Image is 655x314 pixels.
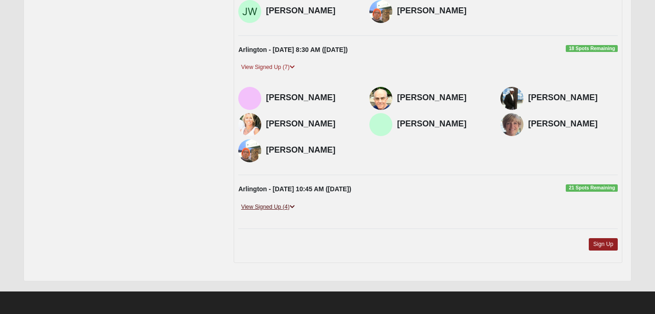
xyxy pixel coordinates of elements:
[238,113,261,136] img: Kathy Buffkin
[566,184,618,192] span: 21 Spots Remaining
[238,185,351,193] strong: Arlington - [DATE] 10:45 AM ([DATE])
[266,6,356,16] h4: [PERSON_NAME]
[397,93,487,103] h4: [PERSON_NAME]
[238,63,297,72] a: View Signed Up (7)
[238,202,297,212] a: View Signed Up (4)
[266,145,356,155] h4: [PERSON_NAME]
[238,87,261,110] img: Beth Wiggins
[369,87,392,110] img: Danny Adams
[528,119,618,129] h4: [PERSON_NAME]
[238,46,348,53] strong: Arlington - [DATE] 8:30 AM ([DATE])
[397,119,487,129] h4: [PERSON_NAME]
[369,113,392,136] img: Tim Buffkin
[589,238,618,251] a: Sign Up
[528,93,618,103] h4: [PERSON_NAME]
[500,113,523,136] img: Meryl Mailloux
[266,119,356,129] h4: [PERSON_NAME]
[266,93,356,103] h4: [PERSON_NAME]
[238,139,261,162] img: Dave Doolin
[566,45,618,52] span: 18 Spots Remaining
[397,6,487,16] h4: [PERSON_NAME]
[500,87,523,110] img: Scottie Forrest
